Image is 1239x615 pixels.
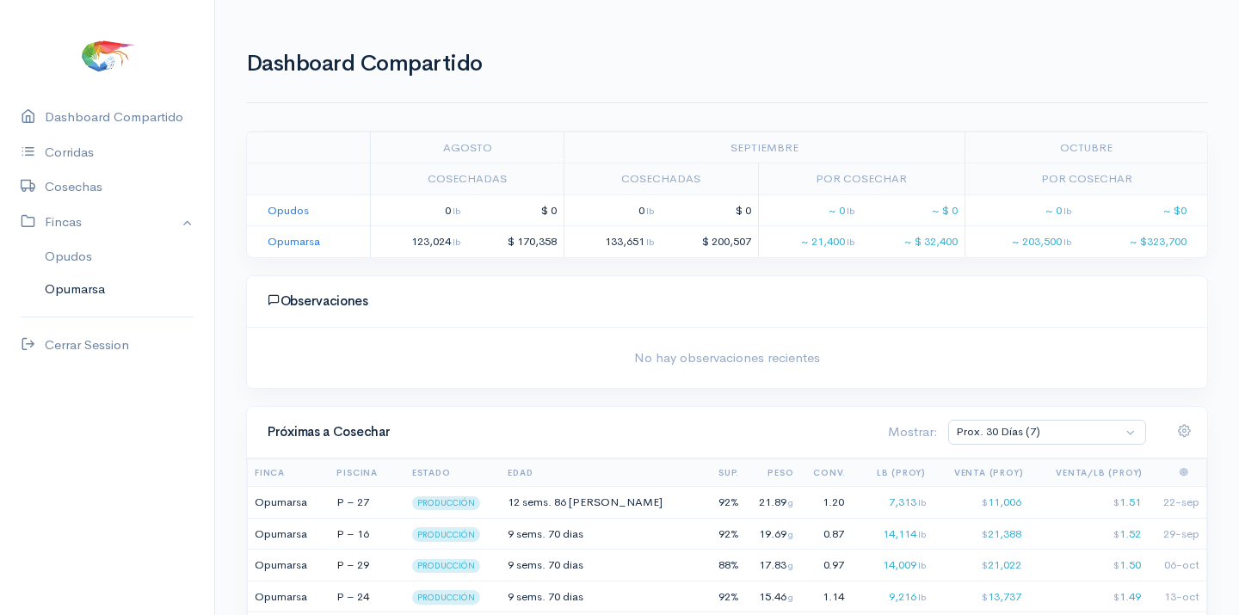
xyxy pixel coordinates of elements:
[935,494,1023,511] div: 11,006
[749,588,793,606] div: 15.46
[661,226,758,257] td: $ 200,507
[1164,589,1199,604] span: 13-oct
[861,226,965,257] td: ~ $ 32,400
[918,496,926,508] span: lb
[661,194,758,226] td: $ 0
[965,194,1078,226] td: ~ 0
[564,194,662,226] td: 0
[330,581,398,612] td: P – 24
[982,559,988,571] span: $
[45,247,92,267] div: Opudos
[878,422,938,442] div: Mostrar:
[412,590,480,604] span: PRODUCCIÓN
[712,494,740,511] div: 92%
[918,559,926,571] span: lb
[847,205,854,217] span: lb
[564,226,662,257] td: 133,651
[412,467,451,478] span: Estado
[548,557,583,572] span: 70 dias
[954,467,1024,478] span: Venta (Proy)
[370,226,467,257] td: 123,024
[330,487,398,519] td: P – 27
[935,588,1023,606] div: 13,737
[749,526,793,543] div: 19.69
[548,526,583,541] span: 70 dias
[412,496,480,510] span: PRODUCCIÓN
[749,494,793,511] div: 21.89
[1032,557,1143,574] div: 1.50
[248,459,330,487] th: Finca
[246,52,1208,77] h1: Dashboard Compartido
[918,528,926,540] span: lb
[370,163,564,195] td: Cosechadas
[749,557,793,574] div: 17.83
[847,236,854,248] span: lb
[248,581,330,612] td: Opumarsa
[268,425,867,440] h4: Próximas a Cosechar
[1078,226,1207,257] td: ~ $323,700
[712,588,740,606] div: 92%
[268,234,320,249] a: Opumarsa
[767,467,793,478] span: Peso
[1063,205,1071,217] span: lb
[788,591,793,603] span: g
[712,526,740,543] div: 92%
[803,494,846,511] div: 1.20
[855,588,926,606] div: 9,216
[1032,526,1143,543] div: 1.52
[268,293,1187,309] h4: Observaciones
[257,348,1197,368] span: No hay observaciones recientes
[788,496,793,508] span: g
[548,589,583,604] span: 70 dias
[248,487,330,519] td: Opumarsa
[467,226,564,257] td: $ 170,358
[855,557,926,574] div: 14,009
[855,526,926,543] div: 14,114
[1113,559,1119,571] span: $
[1163,495,1199,509] span: 22-sep
[758,226,861,257] td: ~ 21,400
[758,163,965,195] td: Por Cosechar
[935,557,1023,574] div: 21,022
[330,518,398,550] td: P – 16
[646,205,654,217] span: lb
[453,236,460,248] span: lb
[370,132,564,163] td: agosto
[982,528,988,540] span: $
[1164,557,1199,572] span: 06-oct
[803,557,846,574] div: 0.97
[1113,528,1119,540] span: $
[508,467,533,478] span: Edad
[45,280,105,299] div: Opumarsa
[564,132,965,163] td: septiembre
[330,459,398,487] th: Piscina
[788,528,793,540] span: g
[453,205,460,217] span: lb
[1113,496,1119,508] span: $
[877,467,926,478] span: Lb (Proy)
[935,526,1023,543] div: 21,388
[248,550,330,581] td: Opumarsa
[508,557,546,572] span: 9 sems.
[508,589,546,604] span: 9 sems.
[965,163,1207,195] td: Por Cosechar
[813,467,846,478] span: Conv.
[268,203,309,218] a: Opudos
[1032,494,1143,511] div: 1.51
[1032,588,1143,606] div: 1.49
[712,557,740,574] div: 88%
[1063,236,1071,248] span: lb
[1163,526,1199,541] span: 29-sep
[982,591,988,603] span: $
[564,163,758,195] td: Cosechadas
[1056,467,1143,478] span: Venta/Lb (Proy)
[554,495,663,509] span: 86 [PERSON_NAME]
[855,494,926,511] div: 7,313
[861,194,965,226] td: ~ $ 0
[330,550,398,581] td: P – 29
[982,496,988,508] span: $
[467,194,564,226] td: $ 0
[646,236,654,248] span: lb
[1113,591,1119,603] span: $
[412,527,480,541] span: PRODUCCIÓN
